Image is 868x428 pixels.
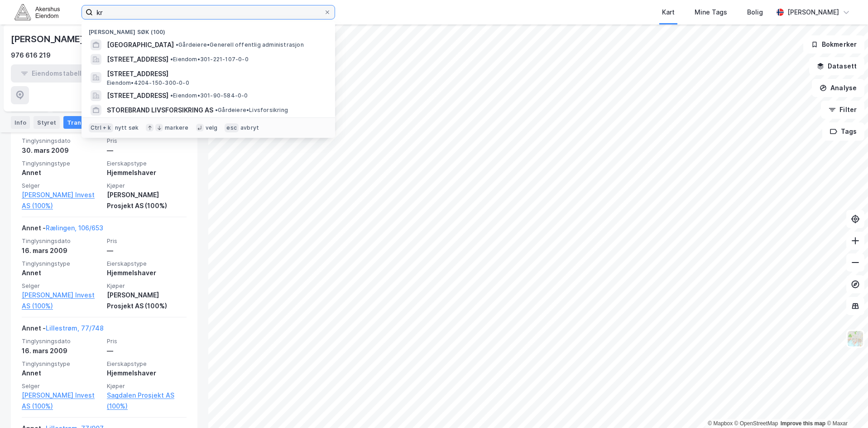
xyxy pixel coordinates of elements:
span: • [170,56,173,63]
span: Pris [107,137,187,145]
span: Eierskapstype [107,160,187,167]
div: Annet - [22,223,103,237]
a: Improve this map [781,420,825,427]
a: [PERSON_NAME] Invest AS (100%) [22,390,101,412]
span: [STREET_ADDRESS] [107,68,324,79]
span: Selger [22,382,101,390]
div: [PERSON_NAME] Prosjekt AS (100%) [107,290,187,311]
input: Søk på adresse, matrikkel, gårdeiere, leietakere eller personer [93,5,324,19]
div: Annet [22,267,101,278]
button: Datasett [809,57,864,75]
div: [PERSON_NAME] [787,7,839,18]
span: Tinglysningstype [22,260,101,267]
span: Eierskapstype [107,260,187,267]
div: Mine Tags [695,7,727,18]
span: Eiendom • 301-90-584-0-0 [170,92,248,99]
div: nytt søk [115,124,139,131]
button: Tags [822,122,864,141]
div: Hjemmelshaver [107,368,187,379]
span: Tinglysningsdato [22,237,101,245]
button: Bokmerker [803,35,864,53]
div: Styret [34,116,60,129]
div: [PERSON_NAME] INVEST AS [11,32,134,46]
div: 16. mars 2009 [22,345,101,356]
span: Kjøper [107,382,187,390]
span: Gårdeiere • Generell offentlig administrasjon [176,41,304,49]
a: Mapbox [708,420,733,427]
span: • [176,41,178,48]
div: [PERSON_NAME] Prosjekt AS (100%) [107,190,187,211]
span: Tinglysningsdato [22,137,101,145]
span: Tinglysningstype [22,160,101,167]
div: — [107,145,187,156]
a: Sagdalen Prosjekt AS (100%) [107,390,187,412]
span: Eiendom • 4204-150-300-0-0 [107,79,189,87]
span: Pris [107,337,187,345]
span: Eiendom • 301-221-107-0-0 [170,56,249,63]
iframe: Chat Widget [823,384,868,428]
div: 30. mars 2009 [22,145,101,156]
div: esc [225,123,239,132]
div: [PERSON_NAME] søk (100) [82,21,335,38]
div: Bolig [747,7,763,18]
div: 976 616 219 [11,50,51,61]
button: Filter [821,101,864,119]
div: 16. mars 2009 [22,245,101,256]
div: velg [206,124,218,131]
button: Analyse [812,79,864,97]
a: [PERSON_NAME] Invest AS (100%) [22,290,101,311]
span: [STREET_ADDRESS] [107,54,168,65]
div: Kontrollprogram for chat [823,384,868,428]
span: Selger [22,282,101,290]
div: Annet [22,368,101,379]
div: Annet [22,167,101,178]
span: STOREBRAND LIVSFORSIKRING AS [107,105,213,116]
span: [STREET_ADDRESS] [107,90,168,101]
span: • [170,92,173,99]
span: Tinglysningsdato [22,337,101,345]
div: — [107,345,187,356]
div: Hjemmelshaver [107,167,187,178]
div: Kart [662,7,675,18]
span: Selger [22,182,101,190]
div: Info [11,116,30,129]
a: OpenStreetMap [734,420,778,427]
img: akershus-eiendom-logo.9091f326c980b4bce74ccdd9f866810c.svg [14,4,60,20]
div: Annet - [22,323,104,337]
span: Tinglysningstype [22,360,101,368]
span: Kjøper [107,182,187,190]
div: Hjemmelshaver [107,267,187,278]
span: • [215,107,218,113]
div: Ctrl + k [89,123,113,132]
span: Gårdeiere • Livsforsikring [215,107,288,114]
span: Kjøper [107,282,187,290]
div: — [107,245,187,256]
div: Transaksjoner [63,116,127,129]
a: Lillestrøm, 77/748 [46,324,104,332]
span: [GEOGRAPHIC_DATA] [107,39,174,50]
img: Z [847,330,864,347]
span: Eierskapstype [107,360,187,368]
div: markere [165,124,188,131]
div: avbryt [240,124,259,131]
span: Pris [107,237,187,245]
a: [PERSON_NAME] Invest AS (100%) [22,190,101,211]
a: Rælingen, 106/653 [46,224,103,232]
